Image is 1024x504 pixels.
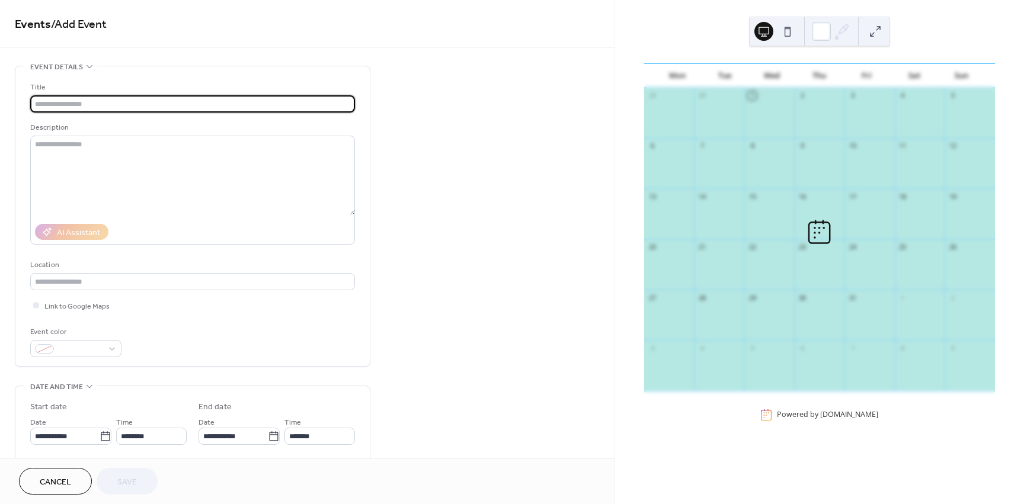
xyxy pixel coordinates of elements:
div: 28 [697,293,706,302]
div: Start date [30,401,67,413]
span: Event details [30,61,83,73]
div: 30 [697,91,706,100]
div: 6 [648,142,657,150]
div: 31 [848,293,857,302]
div: Powered by [777,410,878,420]
div: 6 [798,344,807,352]
div: 3 [648,344,657,352]
div: Location [30,259,353,271]
div: 23 [798,243,807,252]
div: Description [30,121,353,134]
div: 9 [798,142,807,150]
div: 10 [848,142,857,150]
div: End date [199,401,232,413]
div: 15 [748,192,757,201]
span: Time [116,416,133,429]
div: 8 [898,344,907,352]
div: 2 [798,91,807,100]
div: Fri [843,64,891,88]
div: 5 [948,91,957,100]
div: 12 [948,142,957,150]
span: Time [284,416,301,429]
div: Mon [654,64,701,88]
div: 26 [948,243,957,252]
div: 1 [898,293,907,302]
a: [DOMAIN_NAME] [820,410,878,420]
div: 4 [697,344,706,352]
div: 7 [697,142,706,150]
div: 27 [648,293,657,302]
span: Date [30,416,46,429]
div: 16 [798,192,807,201]
div: 13 [648,192,657,201]
span: Date [199,416,215,429]
div: 7 [848,344,857,352]
div: 8 [748,142,757,150]
span: / Add Event [51,13,107,36]
span: Cancel [40,476,71,489]
div: 18 [898,192,907,201]
div: 1 [748,91,757,100]
div: 14 [697,192,706,201]
div: 2 [948,293,957,302]
div: Event color [30,326,119,338]
div: 25 [898,243,907,252]
a: Events [15,13,51,36]
div: 21 [697,243,706,252]
div: Thu [796,64,843,88]
div: 4 [898,91,907,100]
div: 22 [748,243,757,252]
div: Title [30,81,353,94]
div: 9 [948,344,957,352]
div: 30 [798,293,807,302]
div: 20 [648,243,657,252]
div: Wed [748,64,796,88]
div: Sat [891,64,938,88]
div: 29 [748,293,757,302]
div: 17 [848,192,857,201]
span: Date and time [30,381,83,393]
div: Sun [938,64,985,88]
div: 19 [948,192,957,201]
button: Cancel [19,468,92,495]
div: 24 [848,243,857,252]
span: Link to Google Maps [44,300,110,313]
div: 29 [648,91,657,100]
div: Tue [701,64,748,88]
div: 11 [898,142,907,150]
div: 5 [748,344,757,352]
div: 3 [848,91,857,100]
